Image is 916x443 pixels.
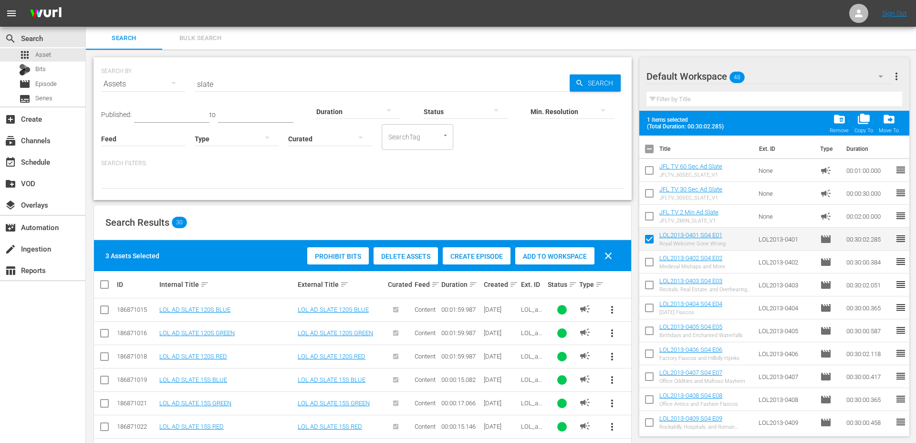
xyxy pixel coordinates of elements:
[659,424,751,430] div: Rockabilly, Hospitals, and Roman Drama
[659,172,722,178] div: JFLTV_60SEC_SLATE_V1
[603,250,614,262] span: clear
[548,279,577,290] div: Status
[570,74,621,92] button: Search
[843,274,895,296] td: 00:30:02.051
[6,8,17,19] span: menu
[820,348,832,359] span: Episode
[19,93,31,105] span: Series
[92,33,156,44] span: Search
[606,421,618,432] span: more_vert
[659,136,753,162] th: Title
[895,302,906,313] span: reorder
[659,332,743,338] div: Birthdays and Enchanted Waterfalls
[443,247,510,264] button: Create Episode
[117,329,156,337] div: 186871016
[895,256,906,267] span: reorder
[895,370,906,382] span: reorder
[601,298,624,321] button: more_vert
[298,353,365,360] a: LOL AD SLATE 120S RED
[601,345,624,368] button: more_vert
[895,279,906,290] span: reorder
[415,400,436,407] span: Content
[415,329,436,337] span: Content
[827,110,852,137] span: Remove Item From Workspace
[159,423,224,430] a: LOL AD SLATE 15S RED
[606,327,618,339] span: more_vert
[820,417,832,428] span: Episode
[441,376,481,383] div: 00:00:15.082
[659,323,722,330] a: LOL2013-0405 S04 E05
[883,113,895,126] span: drive_file_move
[843,411,895,434] td: 00:30:00.458
[172,217,187,228] span: 30
[298,376,365,383] a: LOL AD SLATE 15S BLUE
[374,247,438,264] button: Delete Assets
[117,306,156,313] div: 186871015
[5,135,16,147] span: Channels
[415,279,438,290] div: Feed
[843,388,895,411] td: 00:30:00.365
[159,279,295,290] div: Internal Title
[5,265,16,276] span: Reports
[117,353,156,360] div: 186871018
[659,286,751,293] div: Recitals, Real Estate, and Overbearing Parents
[659,218,718,224] div: JFLTV_2MIN_SLATE_V1
[659,355,739,361] div: Factory Fiascos and Hillbilly Hijinks
[755,182,817,205] td: None
[895,325,906,336] span: reorder
[820,371,832,382] span: Episode
[895,393,906,405] span: reorder
[895,416,906,428] span: reorder
[843,296,895,319] td: 00:30:00.365
[521,329,544,358] span: LOL_ad_slate_120s_green
[117,423,156,430] div: 186871022
[843,159,895,182] td: 00:01:00.000
[659,264,725,270] div: Medieval Mishaps and More
[820,211,832,222] span: campaign
[209,111,216,118] span: to
[659,378,745,384] div: Office Oddities and Mafioso Mayhem
[827,110,852,137] button: Remove
[891,71,902,82] span: more_vert
[569,280,577,289] span: sort
[340,280,349,289] span: sort
[659,369,722,376] a: LOL2013-0407 S04 E07
[755,388,817,411] td: LOL2013-0408
[659,163,722,170] a: JFL TV 60 Sec Ad Slate
[755,228,817,251] td: LOL2013-0401
[5,33,16,44] span: Search
[852,110,876,137] span: Copy Item To Workspace
[843,319,895,342] td: 00:30:00.587
[101,159,624,168] p: Search Filters:
[117,400,156,407] div: 186871021
[515,253,594,260] span: Add to Workspace
[298,400,370,407] a: LOL AD SLATE 15S GREEN
[443,253,510,260] span: Create Episode
[159,376,227,383] a: LOL AD SLATE 15S BLUE
[441,423,481,430] div: 00:00:15.146
[895,348,906,359] span: reorder
[484,329,518,337] div: [DATE]
[753,136,814,162] th: Ext. ID
[857,113,870,126] span: folder_copy
[606,398,618,409] span: more_vert
[105,251,159,261] div: 3 Assets Selected
[415,353,436,360] span: Content
[579,279,598,290] div: Type
[820,188,832,199] span: Ad
[441,353,481,360] div: 00:01:59.987
[843,342,895,365] td: 00:30:02.118
[659,300,722,307] a: LOL2013-0404 S04 E04
[584,74,621,92] span: Search
[659,195,722,201] div: JFLTV_30SEC_SLATE_V1
[659,346,722,353] a: LOL2013-0406 S04 E06
[484,306,518,313] div: [DATE]
[843,182,895,205] td: 00:00:30.000
[441,306,481,313] div: 00:01:59.987
[659,241,726,247] div: Royal Welcome Gone Wrong
[484,279,518,290] div: Created
[601,369,624,391] button: more_vert
[820,325,832,337] span: Episode
[521,353,544,374] span: LOL_ad_slate_120_red
[820,233,832,245] span: Episode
